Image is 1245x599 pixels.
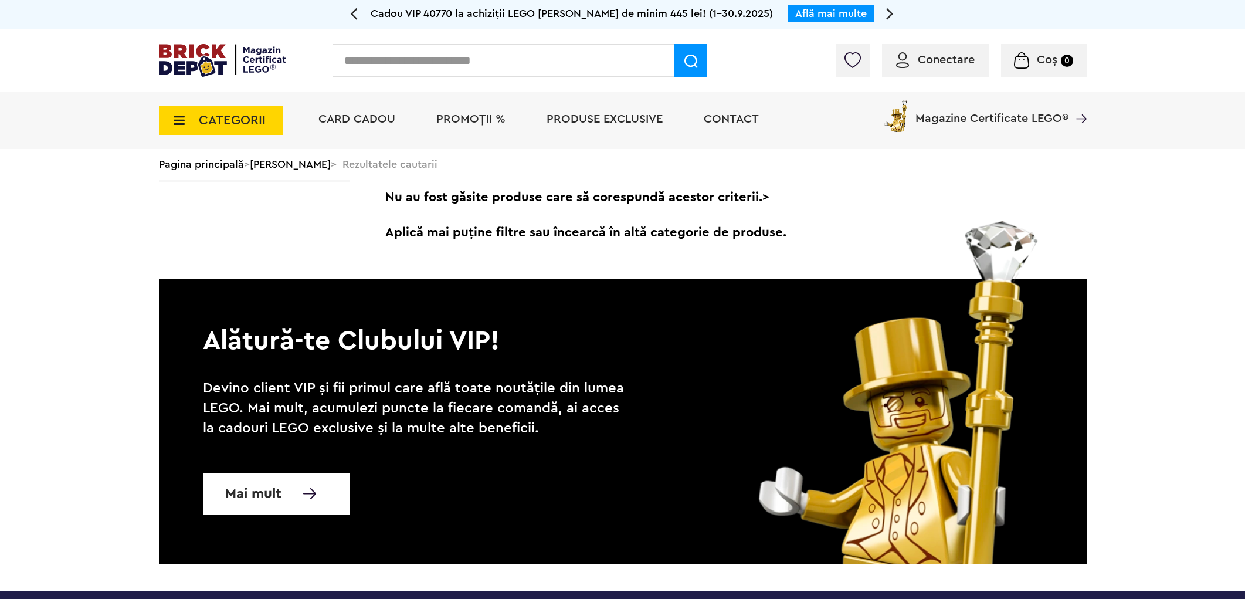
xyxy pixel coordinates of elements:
[915,97,1068,124] span: Magazine Certificate LEGO®
[318,113,395,125] a: Card Cadou
[250,159,331,170] a: [PERSON_NAME]
[737,220,1069,564] img: vip_page_image
[159,159,244,170] a: Pagina principală
[1037,54,1057,66] span: Coș
[795,8,867,19] a: Află mai multe
[436,113,506,125] a: PROMOȚII %
[1068,97,1087,109] a: Magazine Certificate LEGO®
[371,8,773,19] span: Cadou VIP 40770 la achiziții LEGO [PERSON_NAME] de minim 445 lei! (1-30.9.2025)
[225,488,281,500] span: Mai mult
[896,54,975,66] a: Conectare
[375,215,1087,250] span: Aplică mai puține filtre sau încearcă în altă categorie de produse.
[918,54,975,66] span: Conectare
[303,488,317,499] img: Mai multe informatii
[547,113,663,125] a: Produse exclusive
[203,473,351,515] a: Mai mult
[159,279,1087,359] p: Alătură-te Clubului VIP!
[704,113,759,125] a: Contact
[1061,55,1073,67] small: 0
[159,149,1087,180] div: > > Rezultatele cautarii
[375,180,1087,215] span: Nu au fost găsite produse care să corespundă acestor criterii.>
[203,378,631,438] p: Devino client VIP și fii primul care află toate noutățile din lumea LEGO. Mai mult, acumulezi pun...
[199,114,266,127] span: CATEGORII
